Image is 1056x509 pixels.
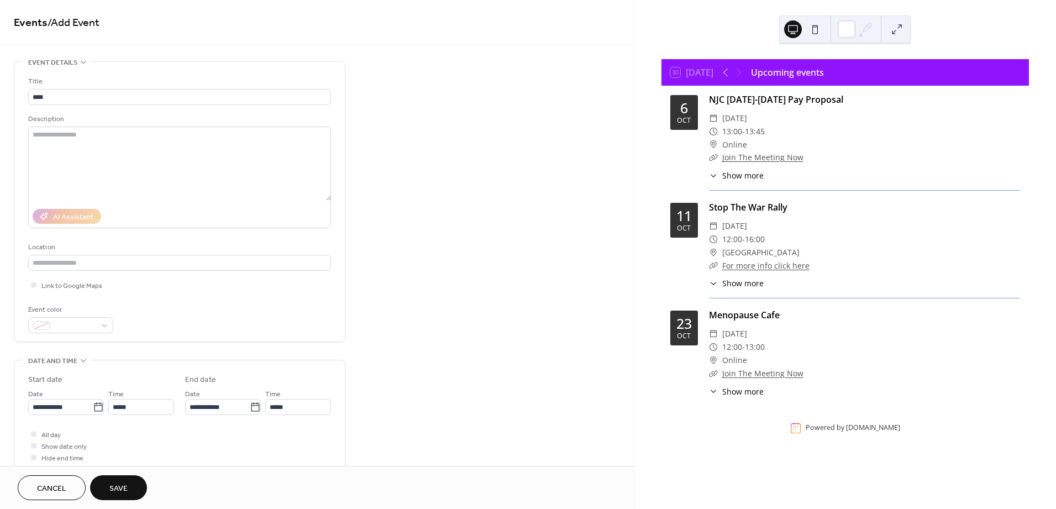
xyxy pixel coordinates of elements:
div: 6 [680,101,688,115]
div: 23 [676,317,692,330]
div: 11 [676,209,692,223]
div: ​ [709,340,718,354]
div: Location [28,242,329,253]
div: ​ [709,112,718,125]
span: 13:45 [745,125,765,138]
div: Start date [28,374,62,386]
div: End date [185,374,216,386]
button: ​Show more [709,170,764,181]
a: Join The Meeting Now [722,368,803,379]
span: Cancel [37,483,66,495]
span: Time [108,389,124,400]
span: Event details [28,57,77,69]
div: ​ [709,138,718,151]
a: Menopause Cafe [709,309,780,321]
span: 13:00 [745,340,765,354]
div: Description [28,113,329,125]
div: Oct [677,117,691,124]
div: ​ [709,151,718,164]
span: 16:00 [745,233,765,246]
button: ​Show more [709,386,764,397]
span: 13:00 [722,125,742,138]
span: Online [722,138,747,151]
button: Cancel [18,475,86,500]
span: Date and time [28,355,77,367]
span: All day [41,429,61,441]
span: - [742,340,745,354]
span: Link to Google Maps [41,280,102,292]
a: Events [14,12,48,34]
div: ​ [709,219,718,233]
div: Powered by [806,423,900,433]
span: - [742,125,745,138]
button: ​Show more [709,277,764,289]
span: Show more [722,277,764,289]
span: [DATE] [722,327,747,340]
a: For more info click here [722,260,810,271]
span: [DATE] [722,219,747,233]
a: Stop The War Rally [709,201,787,213]
div: Oct [677,225,691,232]
span: Date [185,389,200,400]
div: ​ [709,277,718,289]
div: Upcoming events [751,66,824,79]
span: Date [28,389,43,400]
div: ​ [709,327,718,340]
div: ​ [709,259,718,272]
span: 12:00 [722,340,742,354]
div: ​ [709,246,718,259]
span: Save [109,483,128,495]
span: Time [265,389,281,400]
div: ​ [709,386,718,397]
span: 12:00 [722,233,742,246]
a: NJC [DATE]-[DATE] Pay Proposal [709,93,843,106]
div: ​ [709,233,718,246]
div: Oct [677,333,691,340]
div: Event color [28,304,111,316]
a: Join The Meeting Now [722,152,803,162]
span: [GEOGRAPHIC_DATA] [722,246,800,259]
span: / Add Event [48,12,99,34]
button: Save [90,475,147,500]
div: ​ [709,170,718,181]
span: Show more [722,170,764,181]
div: ​ [709,125,718,138]
span: - [742,233,745,246]
div: ​ [709,354,718,367]
div: ​ [709,367,718,380]
span: Hide end time [41,453,83,464]
span: Online [722,354,747,367]
a: [DOMAIN_NAME] [846,423,900,433]
span: Show more [722,386,764,397]
span: Show date only [41,441,87,453]
span: [DATE] [722,112,747,125]
div: Title [28,76,329,87]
